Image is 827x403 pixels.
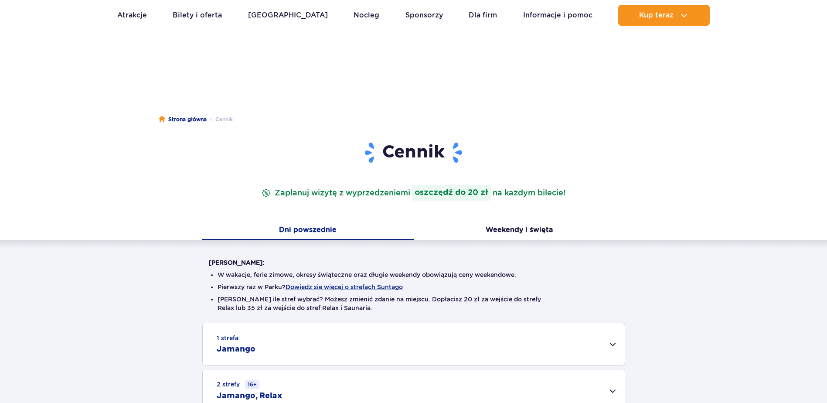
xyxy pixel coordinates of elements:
a: Strona główna [159,115,207,124]
h2: Jamango, Relax [217,391,282,401]
a: Informacje i pomoc [523,5,592,26]
li: W wakacje, ferie zimowe, okresy świąteczne oraz długie weekendy obowiązują ceny weekendowe. [218,270,610,279]
strong: [PERSON_NAME]: [209,259,264,266]
a: Atrakcje [117,5,147,26]
h1: Cennik [209,141,619,164]
span: Kup teraz [639,11,674,19]
li: [PERSON_NAME] ile stref wybrać? Możesz zmienić zdanie na miejscu. Dopłacisz 20 zł za wejście do s... [218,295,610,312]
li: Cennik [207,115,233,124]
p: Zaplanuj wizytę z wyprzedzeniem na każdym bilecie! [260,185,567,201]
a: Nocleg [354,5,379,26]
strong: oszczędź do 20 zł [412,185,491,201]
a: [GEOGRAPHIC_DATA] [248,5,328,26]
a: Bilety i oferta [173,5,222,26]
li: Pierwszy raz w Parku? [218,283,610,291]
button: Dni powszednie [202,222,414,240]
button: Kup teraz [618,5,710,26]
small: 1 strefa [217,334,238,342]
small: 2 strefy [217,380,259,389]
a: Dla firm [469,5,497,26]
h2: Jamango [217,344,255,355]
button: Dowiedz się więcej o strefach Suntago [286,283,403,290]
a: Sponsorzy [405,5,443,26]
button: Weekendy i święta [414,222,625,240]
small: 16+ [245,380,259,389]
